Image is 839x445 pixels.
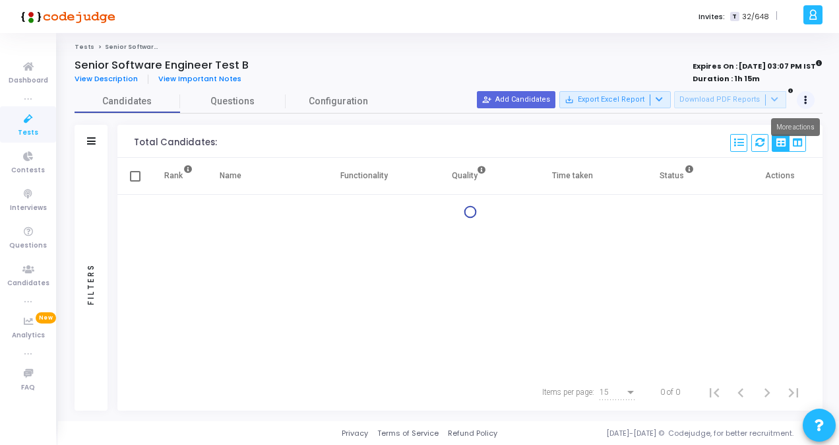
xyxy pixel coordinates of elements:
[75,43,94,51] a: Tests
[377,428,439,439] a: Terms of Service
[105,43,212,51] span: Senior Software Engineer Test B
[542,386,594,398] div: Items per page:
[552,168,593,183] div: Time taken
[309,94,368,108] span: Configuration
[150,158,206,195] th: Rank
[625,158,729,195] th: Status
[180,94,286,108] span: Questions
[16,3,115,30] img: logo
[12,330,45,341] span: Analytics
[75,43,823,51] nav: breadcrumb
[730,12,739,22] span: T
[7,278,49,289] span: Candidates
[75,73,138,84] span: View Description
[134,137,217,148] div: Total Candidates:
[699,11,725,22] label: Invites:
[312,158,416,195] th: Functionality
[220,168,241,183] div: Name
[780,379,807,405] button: Last page
[85,211,97,357] div: Filters
[9,240,47,252] span: Questions
[776,9,778,23] span: |
[482,95,491,104] mat-icon: person_add_alt
[600,388,609,397] span: 15
[742,11,769,22] span: 32/648
[565,95,574,104] mat-icon: save_alt
[600,388,637,397] mat-select: Items per page:
[18,127,38,139] span: Tests
[660,386,680,398] div: 0 of 0
[11,165,45,176] span: Contests
[75,59,249,72] h4: Senior Software Engineer Test B
[559,91,671,108] button: Export Excel Report
[497,428,823,439] div: [DATE]-[DATE] © Codejudge, for better recruitment.
[75,75,148,83] a: View Description
[729,158,833,195] th: Actions
[36,312,56,324] span: New
[148,75,251,83] a: View Important Notes
[771,118,820,136] div: More actions
[9,75,48,86] span: Dashboard
[728,379,754,405] button: Previous page
[75,94,180,108] span: Candidates
[342,428,368,439] a: Privacy
[477,91,555,108] button: Add Candidates
[158,73,241,84] span: View Important Notes
[693,57,823,72] strong: Expires On : [DATE] 03:07 PM IST
[416,158,520,195] th: Quality
[701,379,728,405] button: First page
[448,428,497,439] a: Refund Policy
[10,203,47,214] span: Interviews
[21,382,35,394] span: FAQ
[693,73,760,84] strong: Duration : 1h 15m
[754,379,780,405] button: Next page
[674,91,786,108] button: Download PDF Reports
